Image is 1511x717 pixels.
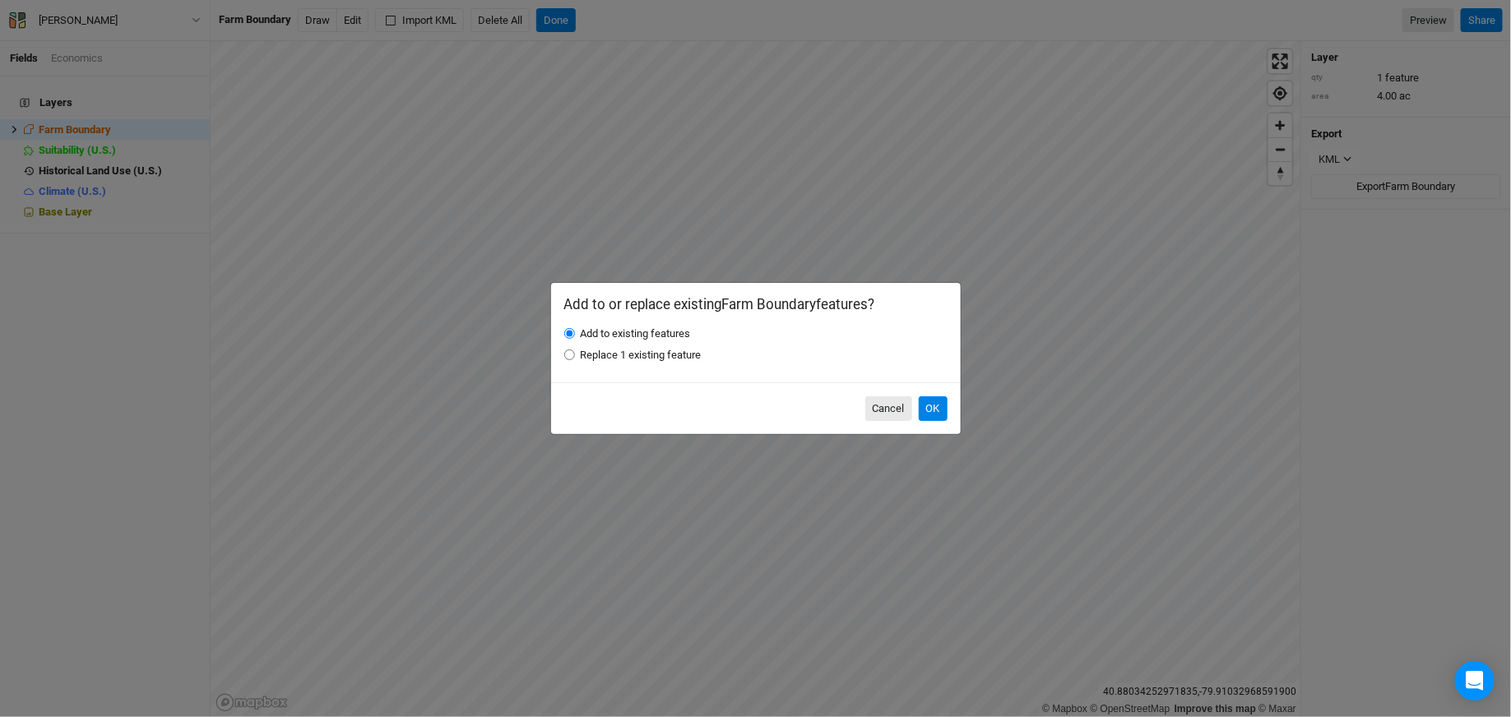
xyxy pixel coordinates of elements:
label: Add to existing features [581,326,691,341]
button: Cancel [865,396,912,421]
button: OK [919,396,948,421]
h2: Add to or replace existing Farm Boundary features? [564,296,948,312]
div: Open Intercom Messenger [1455,661,1495,701]
label: Replace 1 existing feature [581,348,702,363]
